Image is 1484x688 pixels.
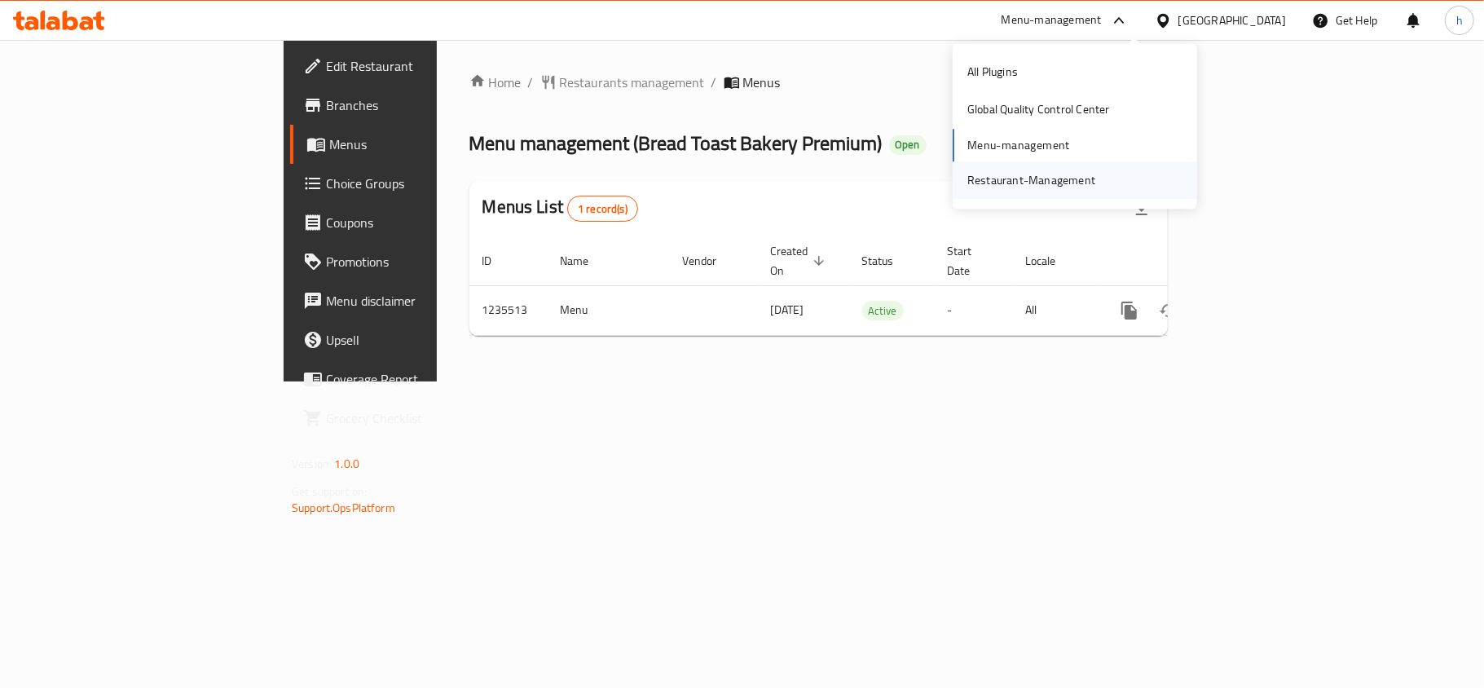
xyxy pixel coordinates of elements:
span: Open [889,138,927,152]
table: enhanced table [469,236,1279,336]
span: Branches [326,95,518,115]
span: Name [561,251,610,271]
a: Choice Groups [290,164,531,203]
div: All Plugins [967,63,1018,81]
span: Choice Groups [326,174,518,193]
th: Actions [1097,236,1279,286]
a: Restaurants management [540,73,705,92]
a: Edit Restaurant [290,46,531,86]
span: Menus [743,73,781,92]
span: ID [482,251,513,271]
span: Get support on: [292,481,367,502]
span: Menus [329,135,518,154]
li: / [711,73,717,92]
span: Restaurants management [560,73,705,92]
span: Coverage Report [326,369,518,389]
a: Support.OpsPlatform [292,497,395,518]
button: more [1110,291,1149,330]
span: Grocery Checklist [326,408,518,428]
td: - [935,285,1013,335]
div: Open [889,135,927,155]
span: Menu management ( Bread Toast Bakery Premium ) [469,125,883,161]
a: Promotions [290,242,531,281]
span: Vendor [683,251,738,271]
span: Edit Restaurant [326,56,518,76]
div: Total records count [567,196,638,222]
span: Menu disclaimer [326,291,518,311]
div: Restaurant-Management [967,171,1095,189]
span: Version: [292,453,332,474]
button: Change Status [1149,291,1188,330]
span: Locale [1026,251,1077,271]
span: 1.0.0 [334,453,359,474]
div: Menu-management [1002,11,1102,30]
a: Menus [290,125,531,164]
a: Grocery Checklist [290,399,531,438]
span: h [1456,11,1463,29]
span: Start Date [948,241,993,280]
span: Promotions [326,252,518,271]
h2: Menus List [482,195,638,222]
a: Upsell [290,320,531,359]
a: Coupons [290,203,531,242]
span: Coupons [326,213,518,232]
a: Branches [290,86,531,125]
td: Menu [548,285,670,335]
span: Upsell [326,330,518,350]
a: Menu disclaimer [290,281,531,320]
div: Global Quality Control Center [967,101,1110,119]
span: [DATE] [771,299,804,320]
div: [GEOGRAPHIC_DATA] [1178,11,1286,29]
span: Status [862,251,915,271]
nav: breadcrumb [469,73,1168,92]
td: All [1013,285,1097,335]
span: Active [862,302,904,320]
span: Created On [771,241,830,280]
span: 1 record(s) [568,201,637,217]
a: Coverage Report [290,359,531,399]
